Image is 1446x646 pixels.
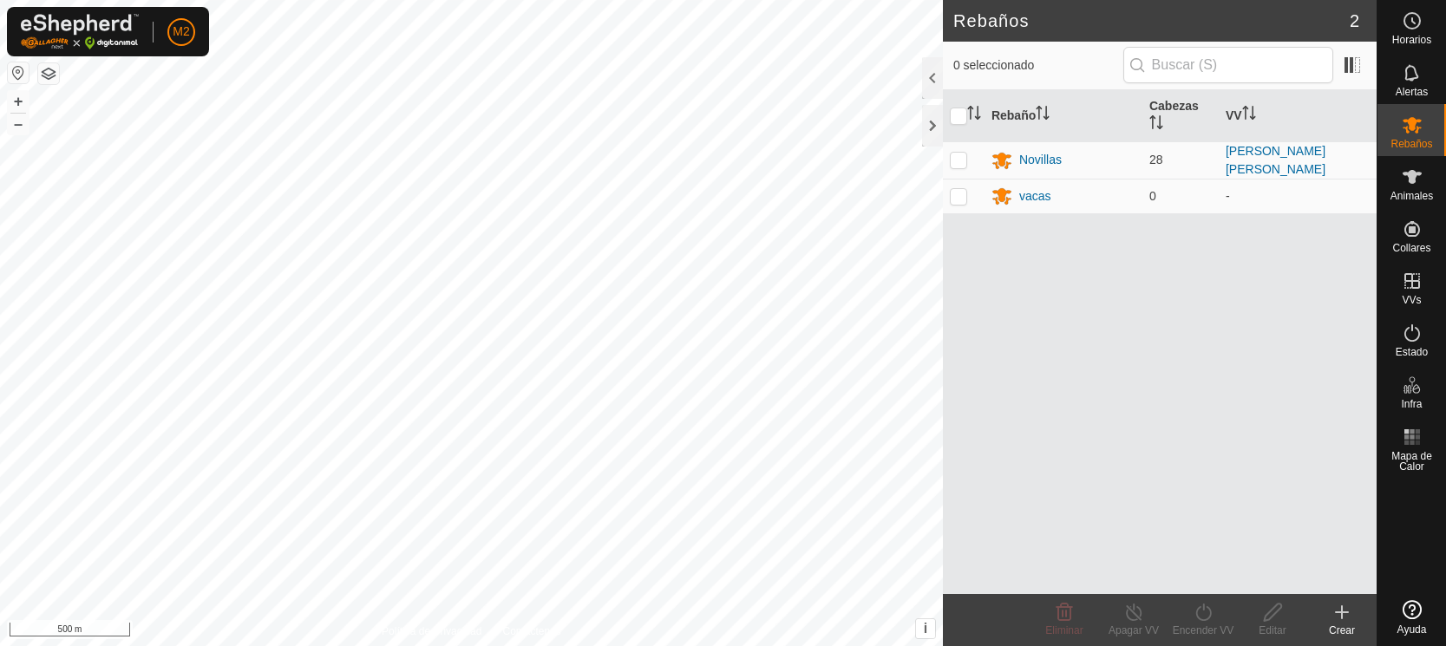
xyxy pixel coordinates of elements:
p-sorticon: Activar para ordenar [1036,108,1050,122]
span: Horarios [1392,35,1431,45]
span: 2 [1350,8,1359,34]
div: Apagar VV [1099,623,1168,638]
span: Estado [1396,347,1428,357]
span: Ayuda [1397,624,1427,635]
p-sorticon: Activar para ordenar [1149,118,1163,132]
span: Animales [1390,191,1433,201]
span: i [924,621,927,636]
span: Eliminar [1045,624,1083,636]
button: Capas del Mapa [38,63,59,84]
span: 0 [1149,189,1156,203]
img: Logo Gallagher [21,14,139,49]
span: Infra [1401,399,1422,409]
button: – [8,114,29,134]
div: Editar [1238,623,1307,638]
a: [PERSON_NAME] [PERSON_NAME] [1226,144,1325,176]
button: i [916,619,935,638]
span: 0 seleccionado [953,56,1123,75]
button: + [8,91,29,112]
span: 28 [1149,153,1163,166]
span: Alertas [1396,87,1428,97]
a: Contáctenos [502,623,560,639]
span: Rebaños [1390,139,1432,149]
button: Restablecer Mapa [8,62,29,83]
th: Rebaño [985,90,1142,142]
th: Cabezas [1142,90,1219,142]
p-sorticon: Activar para ordenar [967,108,981,122]
input: Buscar (S) [1123,47,1333,83]
th: VV [1219,90,1377,142]
div: Encender VV [1168,623,1238,638]
div: Novillas [1019,151,1062,169]
div: Crear [1307,623,1377,638]
a: Ayuda [1377,593,1446,642]
span: M2 [173,23,189,41]
span: VVs [1402,295,1421,305]
h2: Rebaños [953,10,1350,31]
a: Política de Privacidad [382,623,481,639]
span: Mapa de Calor [1382,451,1442,472]
span: Collares [1392,243,1430,253]
div: vacas [1019,187,1051,206]
p-sorticon: Activar para ordenar [1242,108,1256,122]
td: - [1219,179,1377,213]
